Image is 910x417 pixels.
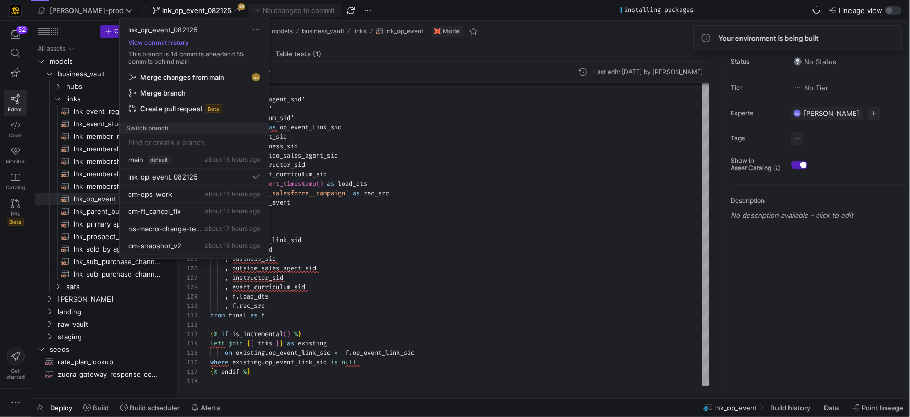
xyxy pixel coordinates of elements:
[128,207,181,216] span: cm-ft_cancel_fix
[128,190,172,198] span: cm-ops_work
[205,224,260,232] span: about 17 hours ago
[140,89,186,97] span: Merge branch
[124,101,264,116] button: Create pull requestBeta
[719,34,819,42] span: Your environment is being built
[140,73,224,81] span: Merge changes from main
[128,138,260,147] input: Find or create a branch
[128,224,203,233] span: ns-macro-change-tests
[128,173,198,181] span: lnk_op_event_082125
[205,207,260,215] span: about 17 hours ago
[205,242,260,249] span: about 18 hours ago
[148,156,171,164] span: default
[140,104,203,113] span: Create pull request
[120,51,269,65] p: This branch is 14 commits ahead and 55 commits behind main
[128,26,198,34] span: lnk_op_event_082125
[205,104,222,113] span: Beta
[120,39,197,46] button: View commit history
[205,156,260,163] span: about 16 hours ago
[205,190,260,198] span: about 16 hours ago
[124,85,264,101] button: Merge branch
[124,69,264,85] button: Merge changes from main
[128,242,181,250] span: cm-snapshot_v2
[128,156,143,164] span: main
